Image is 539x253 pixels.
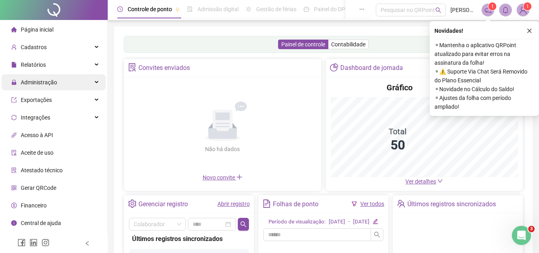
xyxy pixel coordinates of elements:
span: Página inicial [21,26,53,33]
span: Central de ajuda [21,220,61,226]
span: sun [246,6,251,12]
span: search [374,231,380,238]
span: Novidades ! [434,26,463,35]
span: [PERSON_NAME] [450,6,477,14]
div: Gerenciar registro [138,197,188,211]
span: facebook [18,239,26,247]
span: Administração [21,79,57,86]
span: Contabilidade [331,41,365,48]
span: close [527,28,532,34]
span: dollar [11,203,17,208]
span: Gestão de férias [256,6,296,12]
span: qrcode [11,185,17,191]
span: api [11,132,17,138]
span: ⚬ ⚠️ Suporte Via Chat Será Removido do Plano Essencial [434,67,534,85]
div: [DATE] [353,218,369,226]
sup: 1 [488,2,496,10]
div: Convites enviados [138,61,190,75]
span: 1 [526,4,529,9]
span: file [11,62,17,68]
sup: Atualize o seu contato no menu Meus Dados [523,2,531,10]
div: [DATE] [329,218,345,226]
span: Financeiro [21,202,47,209]
span: Atestado técnico [21,167,63,173]
span: edit [373,219,378,224]
div: Folhas de ponto [273,197,318,211]
span: clock-circle [117,6,123,12]
span: search [435,7,441,13]
div: Período de visualização: [269,218,326,226]
span: Exportações [21,97,52,103]
img: 33668 [517,4,529,16]
span: search [240,221,247,227]
div: Dashboard de jornada [340,61,403,75]
span: home [11,27,17,32]
span: bell [502,6,509,14]
span: Acesso à API [21,132,53,138]
span: Novo convite [203,174,243,181]
h4: Gráfico [387,82,413,93]
div: - [348,218,350,226]
div: Últimos registros sincronizados [132,234,246,244]
span: ellipsis [359,6,365,12]
span: Painel do DP [314,6,345,12]
span: left [85,241,90,246]
span: Ver detalhes [405,178,436,185]
span: Painel de controle [281,41,325,48]
div: Não há dados [186,145,259,153]
a: Abrir registro [217,201,250,207]
span: Cadastros [21,44,47,50]
span: user-add [11,44,17,50]
span: 3 [528,226,535,232]
span: sync [11,115,17,120]
span: ⚬ Ajustes da folha com período ampliado! [434,94,534,111]
span: pushpin [175,7,180,12]
span: solution [128,63,136,72]
span: setting [128,199,136,208]
iframe: Intercom live chat [512,226,531,245]
span: lock [11,80,17,85]
span: 1 [491,4,494,9]
span: down [437,178,443,184]
span: info-circle [11,220,17,226]
span: ⚬ Novidade no Cálculo do Saldo! [434,85,534,94]
span: plus [236,174,243,180]
span: Controle de ponto [128,6,172,12]
span: Admissão digital [197,6,239,12]
span: team [397,199,405,208]
span: export [11,97,17,103]
a: Ver todos [360,201,384,207]
span: filter [351,201,357,207]
span: notification [484,6,492,14]
span: pie-chart [330,63,338,72]
span: audit [11,150,17,155]
span: Aceite de uso [21,149,53,156]
span: ⚬ Mantenha o aplicativo QRPoint atualizado para evitar erros na assinatura da folha! [434,41,534,67]
a: Ver detalhes down [405,178,443,185]
span: dashboard [304,6,309,12]
span: linkedin [30,239,38,247]
span: Relatórios [21,62,46,68]
span: file-done [187,6,193,12]
span: solution [11,167,17,173]
span: file-text [263,199,271,208]
div: Últimos registros sincronizados [407,197,496,211]
span: Integrações [21,114,50,121]
span: Gerar QRCode [21,185,56,191]
span: instagram [41,239,49,247]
